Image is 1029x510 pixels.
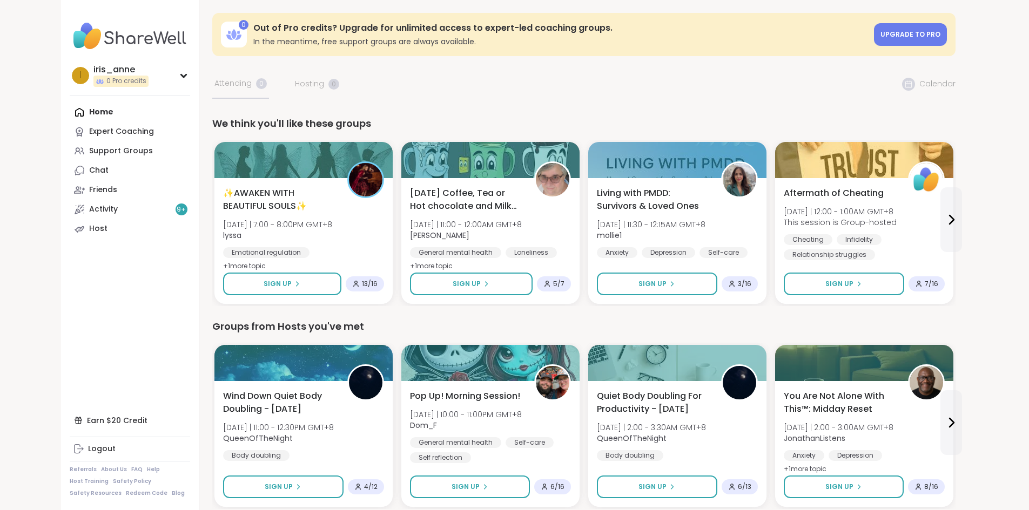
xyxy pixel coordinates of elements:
[784,390,896,416] span: You Are Not Alone With This™: Midday Reset
[70,466,97,473] a: Referrals
[453,279,481,289] span: Sign Up
[89,185,117,195] div: Friends
[70,478,109,485] a: Host Training
[223,422,334,433] span: [DATE] | 11:00 - 12:30PM GMT+8
[738,280,751,288] span: 3 / 16
[70,200,190,219] a: Activity9+
[70,161,190,180] a: Chat
[536,366,569,399] img: Dom_F
[113,478,151,485] a: Safety Policy
[829,450,882,461] div: Depression
[597,422,706,433] span: [DATE] | 2:00 - 3:30AM GMT+8
[70,489,122,497] a: Safety Resources
[597,247,637,258] div: Anxiety
[553,280,564,288] span: 5 / 7
[410,390,520,403] span: Pop Up! Morning Session!
[410,409,522,420] span: [DATE] | 10:00 - 11:00PM GMT+8
[410,219,522,230] span: [DATE] | 11:00 - 12:00AM GMT+8
[89,146,153,157] div: Support Groups
[253,22,867,34] h3: Out of Pro credits? Upgrade for unlimited access to expert-led coaching groups.
[924,482,938,491] span: 8 / 16
[784,450,824,461] div: Anxiety
[825,279,853,289] span: Sign Up
[597,450,663,461] div: Body doubling
[738,482,751,491] span: 6 / 13
[784,206,897,217] span: [DATE] | 12:00 - 1:00AM GMT+8
[784,433,845,444] b: JonathanListens
[264,279,292,289] span: Sign Up
[410,187,522,213] span: [DATE] Coffee, Tea or Hot chocolate and Milk Club
[239,20,248,30] div: 0
[223,450,290,461] div: Body doubling
[147,466,160,473] a: Help
[597,433,667,444] b: QueenOfTheNight
[223,433,293,444] b: QueenOfTheNight
[349,163,382,196] img: lyssa
[172,489,185,497] a: Blog
[177,205,186,214] span: 9 +
[106,77,146,86] span: 0 Pro credits
[597,475,717,498] button: Sign Up
[597,230,622,241] b: mollie1
[126,489,167,497] a: Redeem Code
[536,163,569,196] img: Susan
[89,165,109,176] div: Chat
[410,452,471,463] div: Self reflection
[410,437,501,448] div: General mental health
[253,36,867,47] h3: In the meantime, free support groups are always available.
[223,219,332,230] span: [DATE] | 7:00 - 8:00PM GMT+8
[70,141,190,161] a: Support Groups
[638,482,667,492] span: Sign Up
[452,482,480,492] span: Sign Up
[89,126,154,137] div: Expert Coaching
[784,249,875,260] div: Relationship struggles
[79,69,82,83] span: i
[506,437,554,448] div: Self-care
[212,116,956,131] div: We think you'll like these groups
[93,64,149,76] div: iris_anne
[700,247,748,258] div: Self-care
[506,247,557,258] div: Loneliness
[70,17,190,55] img: ShareWell Nav Logo
[784,234,832,245] div: Cheating
[925,280,938,288] span: 7 / 16
[550,482,564,491] span: 6 / 16
[70,439,190,459] a: Logout
[723,366,756,399] img: QueenOfTheNight
[223,187,335,213] span: ✨AWAKEN WITH BEAUTIFUL SOULS✨
[70,180,190,200] a: Friends
[597,219,705,230] span: [DATE] | 11:30 - 12:15AM GMT+8
[410,273,533,295] button: Sign Up
[410,475,530,498] button: Sign Up
[874,23,947,46] a: Upgrade to Pro
[364,482,378,491] span: 4 / 12
[131,466,143,473] a: FAQ
[784,475,904,498] button: Sign Up
[88,444,116,454] div: Logout
[89,223,107,234] div: Host
[825,482,853,492] span: Sign Up
[910,163,943,196] img: ShareWell
[101,466,127,473] a: About Us
[784,217,897,228] span: This session is Group-hosted
[223,230,241,241] b: lyssa
[837,234,882,245] div: Infidelity
[784,273,904,295] button: Sign Up
[223,390,335,416] span: Wind Down Quiet Body Doubling - [DATE]
[638,279,667,289] span: Sign Up
[212,319,956,334] div: Groups from Hosts you've met
[784,187,884,200] span: Aftermath of Cheating
[349,366,382,399] img: QueenOfTheNight
[910,366,943,399] img: JonathanListens
[265,482,293,492] span: Sign Up
[70,122,190,141] a: Expert Coaching
[597,390,709,416] span: Quiet Body Doubling For Productivity - [DATE]
[880,30,940,39] span: Upgrade to Pro
[410,230,469,241] b: [PERSON_NAME]
[89,204,118,215] div: Activity
[410,420,437,431] b: Dom_F
[362,280,378,288] span: 13 / 16
[70,411,190,430] div: Earn $20 Credit
[723,163,756,196] img: mollie1
[223,273,341,295] button: Sign Up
